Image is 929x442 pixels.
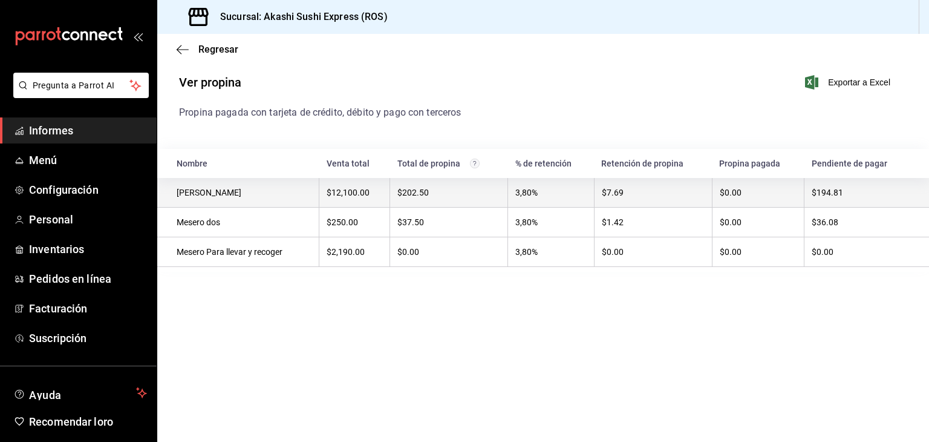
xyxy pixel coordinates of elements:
font: $1.42 [602,217,624,227]
a: Pregunta a Parrot AI [8,88,149,101]
font: Mesero Para llevar y recoger [177,247,282,257]
font: Configuración [29,183,99,196]
font: Venta total [327,159,370,168]
font: Ayuda [29,389,62,401]
font: Pedidos en línea [29,272,111,285]
font: Sucursal: Akashi Sushi Express (ROS) [220,11,388,22]
font: 3,80% [515,217,538,227]
button: Exportar a Excel [807,75,890,90]
font: [PERSON_NAME] [177,188,241,197]
font: $194.81 [812,188,843,197]
font: $0.00 [397,247,419,257]
font: $250.00 [327,217,358,227]
font: Recomendar loro [29,415,113,428]
font: $7.69 [602,188,624,197]
font: Menú [29,154,57,167]
button: Pregunta a Parrot AI [13,73,149,98]
font: $0.00 [720,217,742,227]
font: Pregunta a Parrot AI [33,81,115,90]
font: Propina pagada [719,159,780,168]
font: Regresar [198,44,238,55]
svg: Total de propinas cobradas con el Punto de Venta y Terminal Pay antes de comisiones [470,159,480,168]
font: Pendiente de pagar [812,159,887,168]
font: 3,80% [515,188,538,197]
font: $2,190.00 [327,247,365,257]
font: $37.50 [397,217,424,227]
font: Facturación [29,302,87,315]
font: Total de propina [397,159,460,168]
font: Retención de propina [601,159,683,168]
font: Mesero dos [177,217,220,227]
font: $202.50 [397,188,429,197]
button: Regresar [177,44,238,55]
font: Exportar a Excel [828,78,890,87]
font: 3,80% [515,247,538,257]
font: $36.08 [812,217,838,227]
font: $12,100.00 [327,188,370,197]
font: $0.00 [602,247,624,257]
font: Inventarios [29,243,84,256]
font: $0.00 [720,188,742,197]
button: abrir_cajón_menú [133,31,143,41]
font: Suscripción [29,332,86,345]
font: Nombre [177,159,207,168]
font: % de retención [515,159,572,168]
font: Personal [29,213,73,226]
font: Propina pagada con tarjeta de crédito, débito y pago con terceros [179,107,461,118]
font: Ver propina [179,75,241,90]
font: Informes [29,124,73,137]
font: $0.00 [720,247,742,257]
font: $0.00 [812,247,833,257]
